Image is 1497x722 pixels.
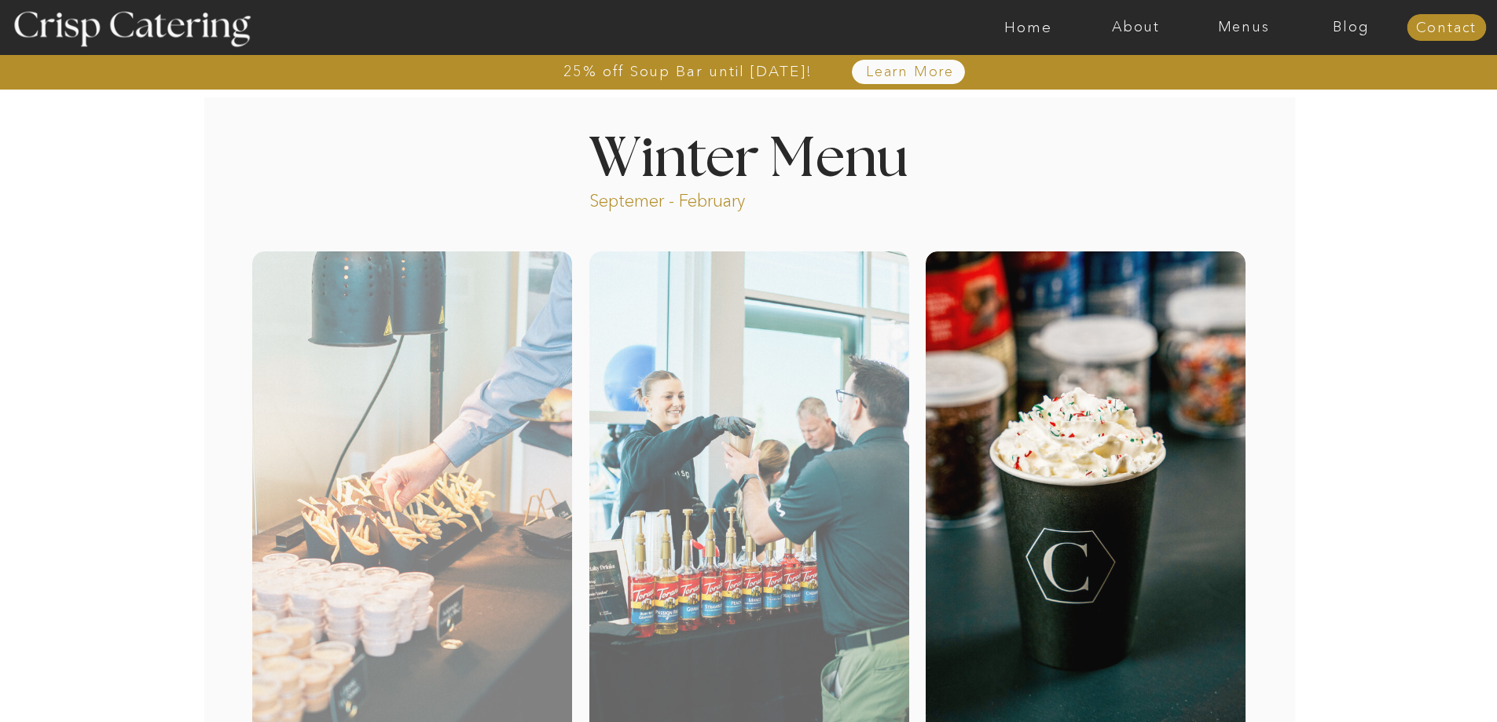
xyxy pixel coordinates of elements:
a: Blog [1297,20,1405,35]
iframe: podium webchat widget bubble [1371,643,1497,722]
a: Home [974,20,1082,35]
a: Contact [1407,20,1486,36]
a: Learn More [830,64,991,80]
h1: Winter Menu [530,132,967,178]
a: Menus [1190,20,1297,35]
a: 25% off Soup Bar until [DATE]! [507,64,869,79]
a: About [1082,20,1190,35]
p: Septemer - February [589,189,805,207]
